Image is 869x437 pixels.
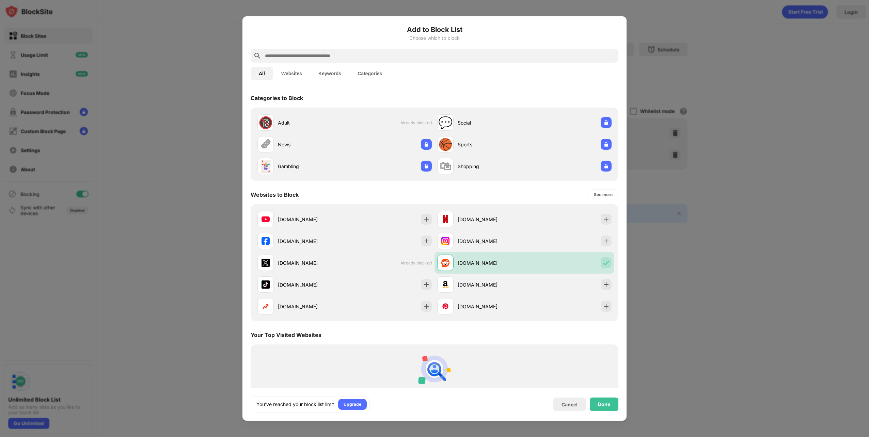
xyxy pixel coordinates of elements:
[262,215,270,223] img: favicons
[278,141,345,148] div: News
[344,401,361,408] div: Upgrade
[418,353,451,385] img: personal-suggestions.svg
[278,303,345,310] div: [DOMAIN_NAME]
[278,163,345,170] div: Gambling
[400,260,432,265] span: Already blocked
[562,402,578,407] div: Cancel
[251,95,303,101] div: Categories to Block
[278,238,345,245] div: [DOMAIN_NAME]
[278,281,345,288] div: [DOMAIN_NAME]
[278,259,345,266] div: [DOMAIN_NAME]
[441,280,449,289] img: favicons
[594,191,613,198] div: See more
[400,120,432,125] span: Already blocked
[260,137,271,151] div: 🗞
[251,25,618,35] h6: Add to Block List
[278,119,345,126] div: Adult
[253,52,262,60] img: search.svg
[441,259,449,267] img: favicons
[458,163,524,170] div: Shopping
[251,67,273,80] button: All
[256,401,334,408] div: You’ve reached your block list limit
[441,302,449,310] img: favicons
[441,237,449,245] img: favicons
[458,238,524,245] div: [DOMAIN_NAME]
[273,67,310,80] button: Websites
[438,137,453,151] div: 🏀
[310,67,349,80] button: Keywords
[458,281,524,288] div: [DOMAIN_NAME]
[262,280,270,289] img: favicons
[441,215,449,223] img: favicons
[251,191,299,198] div: Websites to Block
[598,402,610,407] div: Done
[438,116,453,130] div: 💬
[458,216,524,223] div: [DOMAIN_NAME]
[258,159,273,173] div: 🃏
[349,67,390,80] button: Categories
[458,303,524,310] div: [DOMAIN_NAME]
[278,216,345,223] div: [DOMAIN_NAME]
[251,35,618,41] div: Choose which to block
[258,116,273,130] div: 🔞
[251,331,321,338] div: Your Top Visited Websites
[458,141,524,148] div: Sports
[262,237,270,245] img: favicons
[458,259,524,266] div: [DOMAIN_NAME]
[262,302,270,310] img: favicons
[458,119,524,126] div: Social
[440,159,451,173] div: 🛍
[262,259,270,267] img: favicons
